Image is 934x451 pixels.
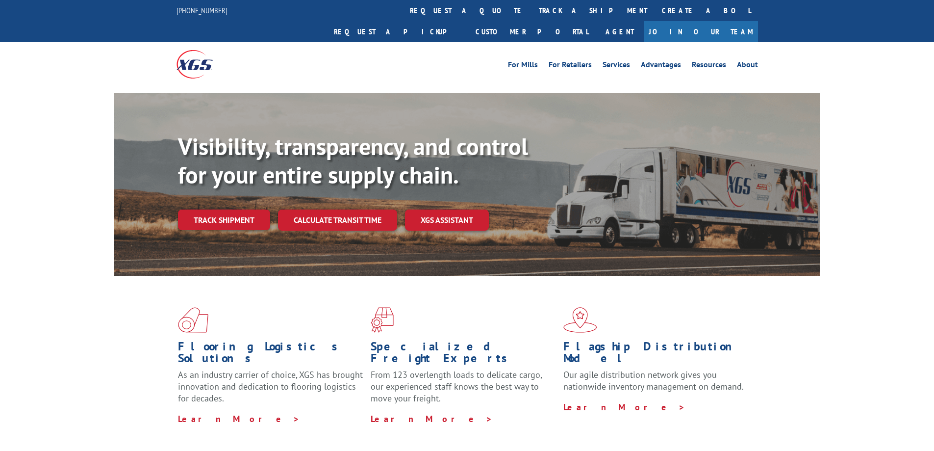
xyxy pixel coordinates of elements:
a: Track shipment [178,210,270,230]
a: About [737,61,758,72]
a: XGS ASSISTANT [405,210,489,231]
a: Calculate transit time [278,210,397,231]
span: Our agile distribution network gives you nationwide inventory management on demand. [563,369,744,392]
a: Agent [596,21,644,42]
a: Join Our Team [644,21,758,42]
h1: Specialized Freight Experts [371,341,556,369]
span: As an industry carrier of choice, XGS has brought innovation and dedication to flooring logistics... [178,369,363,404]
img: xgs-icon-total-supply-chain-intelligence-red [178,307,208,333]
a: [PHONE_NUMBER] [177,5,227,15]
b: Visibility, transparency, and control for your entire supply chain. [178,131,528,190]
h1: Flooring Logistics Solutions [178,341,363,369]
a: For Retailers [549,61,592,72]
a: Request a pickup [327,21,468,42]
img: xgs-icon-focused-on-flooring-red [371,307,394,333]
p: From 123 overlength loads to delicate cargo, our experienced staff knows the best way to move you... [371,369,556,413]
a: For Mills [508,61,538,72]
a: Advantages [641,61,681,72]
img: xgs-icon-flagship-distribution-model-red [563,307,597,333]
a: Resources [692,61,726,72]
h1: Flagship Distribution Model [563,341,749,369]
a: Services [603,61,630,72]
a: Learn More > [371,413,493,424]
a: Learn More > [178,413,300,424]
a: Learn More > [563,401,685,413]
a: Customer Portal [468,21,596,42]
